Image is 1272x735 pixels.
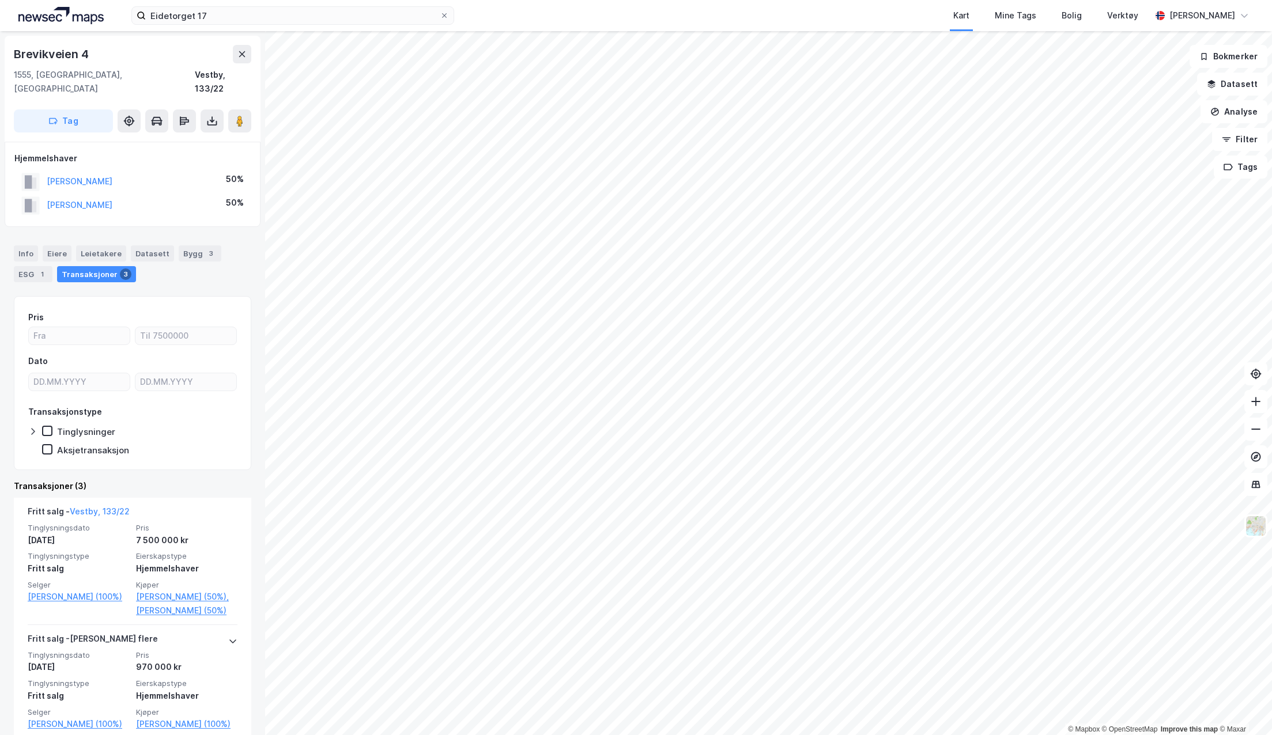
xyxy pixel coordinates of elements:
span: Eierskapstype [136,551,237,561]
div: Verktøy [1107,9,1138,22]
a: [PERSON_NAME] (100%) [28,717,129,731]
div: 970 000 kr [136,660,237,674]
div: ESG [14,266,52,282]
div: Datasett [131,245,174,262]
input: Søk på adresse, matrikkel, gårdeiere, leietakere eller personer [146,7,440,24]
div: Fritt salg - [28,505,130,523]
div: Info [14,245,38,262]
div: 7 500 000 kr [136,533,237,547]
span: Tinglysningsdato [28,523,129,533]
span: Kjøper [136,707,237,717]
div: 50% [226,196,244,210]
div: Hjemmelshaver [136,562,237,575]
div: Bolig [1062,9,1082,22]
div: Transaksjoner (3) [14,479,251,493]
span: Selger [28,580,129,590]
img: logo.a4113a55bc3d86da70a041830d287a7e.svg [18,7,104,24]
button: Tag [14,109,113,132]
a: [PERSON_NAME] (50%), [136,590,237,604]
input: Til 7500000 [135,327,236,344]
button: Bokmerker [1190,45,1267,68]
input: DD.MM.YYYY [135,373,236,391]
div: 50% [226,172,244,186]
div: Fritt salg [28,689,129,703]
div: 1555, [GEOGRAPHIC_DATA], [GEOGRAPHIC_DATA] [14,68,195,96]
div: 1 [36,268,48,280]
span: Tinglysningsdato [28,650,129,660]
div: Kart [953,9,969,22]
div: Aksjetransaksjon [57,445,129,456]
img: Z [1245,515,1267,537]
div: 3 [205,248,217,259]
span: Tinglysningstype [28,551,129,561]
input: DD.MM.YYYY [29,373,130,391]
div: Bygg [179,245,221,262]
div: Hjemmelshaver [14,151,251,165]
input: Fra [29,327,130,344]
div: [DATE] [28,660,129,674]
span: Tinglysningstype [28,679,129,688]
div: Transaksjoner [57,266,136,282]
div: [PERSON_NAME] [1169,9,1235,22]
button: Datasett [1197,73,1267,96]
button: Analyse [1201,100,1267,123]
div: Pris [28,310,44,324]
button: Tags [1214,156,1267,179]
span: Eierskapstype [136,679,237,688]
div: Transaksjonstype [28,405,102,419]
div: Fritt salg [28,562,129,575]
a: Improve this map [1161,725,1218,733]
span: Selger [28,707,129,717]
a: OpenStreetMap [1102,725,1158,733]
div: Dato [28,354,48,368]
div: Eiere [43,245,71,262]
div: Fritt salg - [PERSON_NAME] flere [28,632,158,650]
iframe: Chat Widget [1214,680,1272,735]
a: [PERSON_NAME] (50%) [136,604,237,617]
div: Hjemmelshaver [136,689,237,703]
a: [PERSON_NAME] (100%) [136,717,237,731]
div: Vestby, 133/22 [195,68,251,96]
button: Filter [1212,128,1267,151]
a: Vestby, 133/22 [70,506,130,516]
div: Brevikveien 4 [14,45,90,63]
span: Pris [136,523,237,533]
span: Pris [136,650,237,660]
a: [PERSON_NAME] (100%) [28,590,129,604]
div: Leietakere [76,245,126,262]
div: 3 [120,268,131,280]
span: Kjøper [136,580,237,590]
div: Tinglysninger [57,426,115,437]
div: [DATE] [28,533,129,547]
a: Mapbox [1068,725,1100,733]
div: Mine Tags [995,9,1036,22]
